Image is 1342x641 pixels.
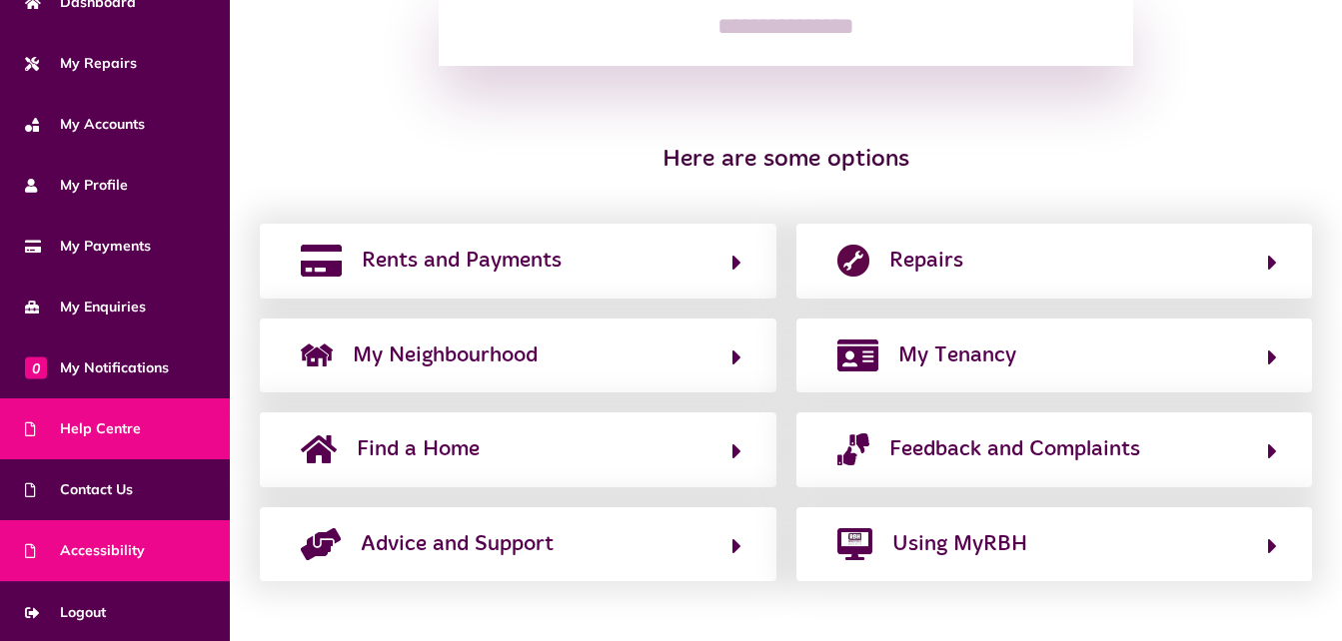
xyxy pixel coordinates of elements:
[837,433,869,465] img: complaints.png
[301,245,342,277] img: rents-payments.png
[837,339,878,371] img: my-tenancy.png
[295,244,741,278] button: Rents and Payments
[831,338,1278,372] button: My Tenancy
[831,244,1278,278] button: Repairs
[25,114,145,135] span: My Accounts
[25,418,141,439] span: Help Centre
[301,433,337,465] img: home-solid.svg
[25,479,133,500] span: Contact Us
[301,339,333,371] img: neighborhood.png
[898,339,1016,371] span: My Tenancy
[25,357,169,378] span: My Notifications
[25,602,106,623] span: Logout
[357,433,480,465] span: Find a Home
[25,356,47,378] span: 0
[25,297,146,318] span: My Enquiries
[25,175,128,196] span: My Profile
[837,245,869,277] img: report-repair.png
[361,528,554,560] span: Advice and Support
[25,53,137,74] span: My Repairs
[295,338,741,372] button: My Neighbourhood
[25,236,151,257] span: My Payments
[831,527,1278,561] button: Using MyRBH
[889,245,963,277] span: Repairs
[837,528,873,560] img: desktop-solid.png
[301,528,341,560] img: advice-support-1.png
[25,540,145,561] span: Accessibility
[349,146,1222,175] h3: Here are some options
[353,339,538,371] span: My Neighbourhood
[295,432,741,466] button: Find a Home
[831,432,1278,466] button: Feedback and Complaints
[362,245,562,277] span: Rents and Payments
[889,433,1140,465] span: Feedback and Complaints
[892,528,1027,560] span: Using MyRBH
[295,527,741,561] button: Advice and Support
